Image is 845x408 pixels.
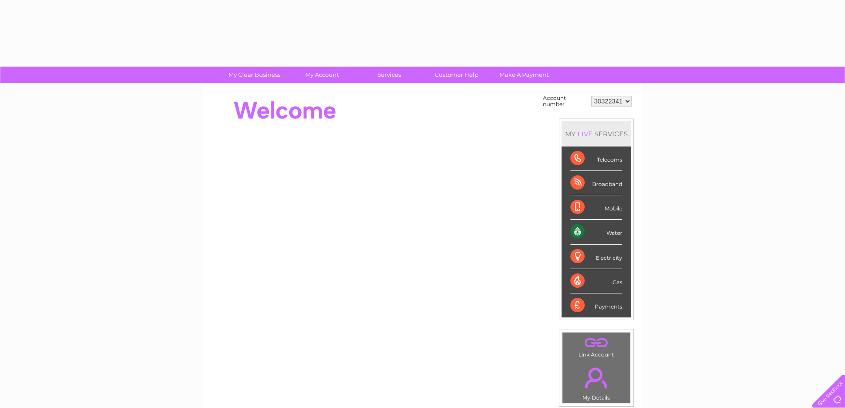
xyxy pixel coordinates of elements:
[576,130,594,138] div: LIVE
[487,67,561,83] a: Make A Payment
[353,67,426,83] a: Services
[570,195,622,220] div: Mobile
[285,67,358,83] a: My Account
[570,293,622,317] div: Payments
[562,332,631,360] td: Link Account
[570,171,622,195] div: Broadband
[570,245,622,269] div: Electricity
[420,67,493,83] a: Customer Help
[565,335,628,350] a: .
[541,93,589,110] td: Account number
[565,362,628,393] a: .
[562,360,631,404] td: My Details
[570,147,622,171] div: Telecoms
[570,220,622,244] div: Water
[562,121,631,147] div: MY SERVICES
[570,269,622,293] div: Gas
[218,67,291,83] a: My Clear Business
